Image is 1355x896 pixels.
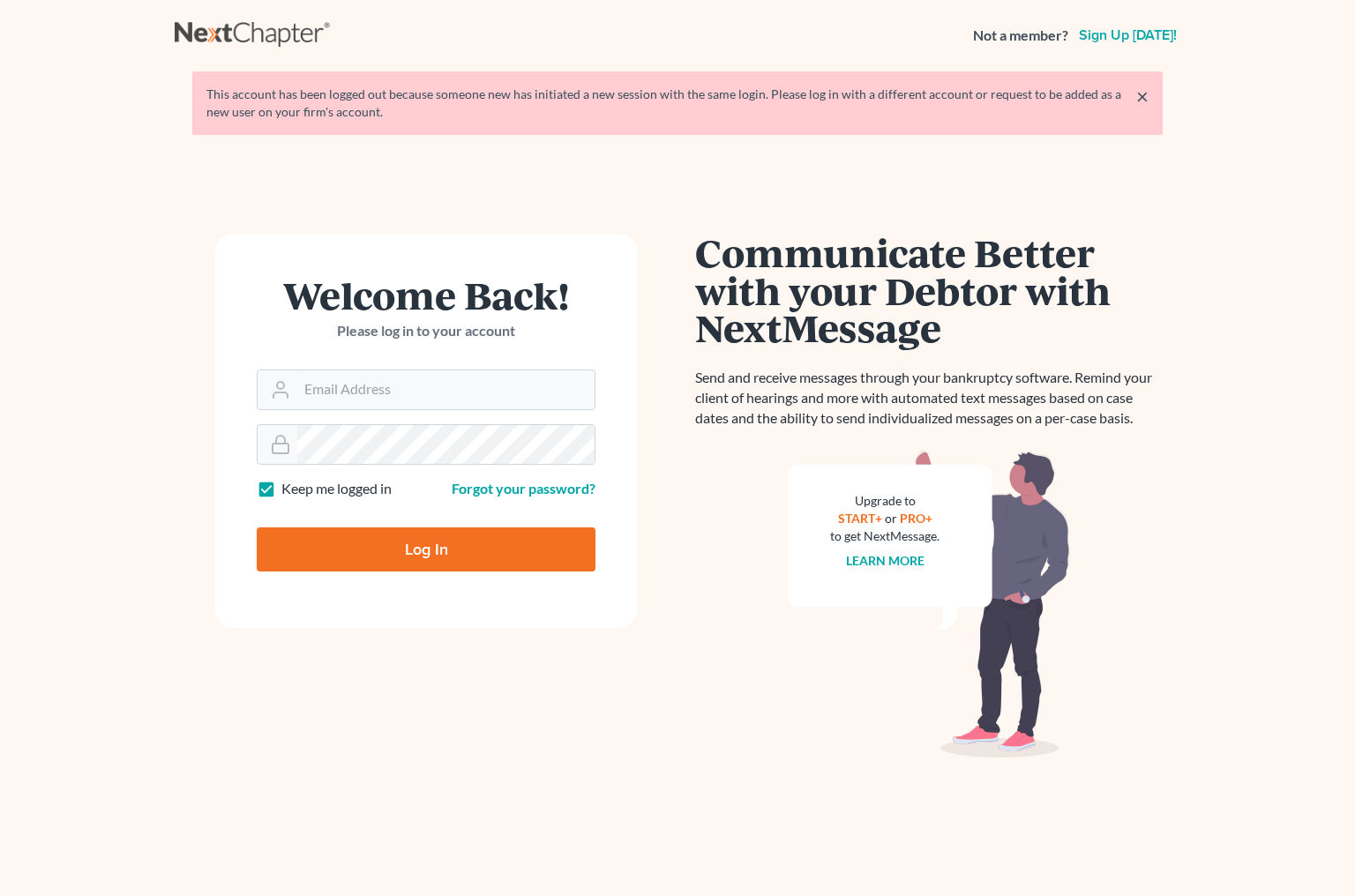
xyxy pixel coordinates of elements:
[1136,86,1149,107] a: ×
[830,527,940,545] div: to get NextMessage.
[885,511,897,526] span: or
[900,511,932,526] a: PRO+
[788,450,1070,758] img: nextmessage_bg-59042aed3d76b12b5cd301f8e5b87938c9018125f34e5fa2b7a6b67550977c72.svg
[695,234,1163,347] h1: Communicate Better with your Debtor with NextMessage
[281,479,392,499] label: Keep me logged in
[830,492,940,510] div: Upgrade to
[452,480,595,497] a: Forgot your password?
[297,370,595,409] input: Email Address
[206,86,1149,121] div: This account has been logged out because someone new has initiated a new session with the same lo...
[257,276,595,314] h1: Welcome Back!
[1075,28,1180,42] a: Sign up [DATE]!
[695,368,1163,429] p: Send and receive messages through your bankruptcy software. Remind your client of hearings and mo...
[257,527,595,571] input: Log In
[838,511,882,526] a: START+
[257,321,595,341] p: Please log in to your account
[973,26,1068,46] strong: Not a member?
[846,553,925,568] a: Learn more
